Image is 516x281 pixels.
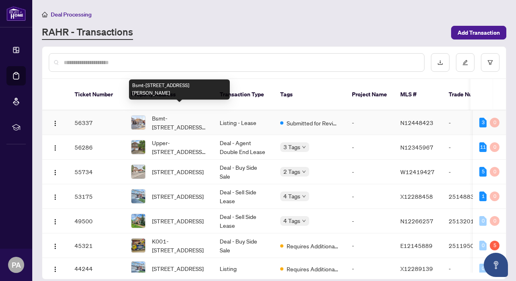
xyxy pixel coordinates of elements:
[129,79,230,100] div: Bsmt-[STREET_ADDRESS][PERSON_NAME]
[68,209,125,233] td: 49500
[481,53,499,72] button: filter
[442,184,499,209] td: 2514883
[400,242,433,249] span: E12145889
[442,160,499,184] td: -
[287,119,339,127] span: Submitted for Review
[68,135,125,160] td: 56286
[283,216,300,225] span: 4 Tags
[479,167,487,177] div: 5
[52,266,58,273] img: Logo
[442,209,499,233] td: 2513201
[52,194,58,200] img: Logo
[49,262,62,275] button: Logo
[345,110,394,135] td: -
[287,264,339,273] span: Requires Additional Docs
[42,12,48,17] span: home
[400,217,433,225] span: N12266257
[345,233,394,258] td: -
[49,214,62,227] button: Logo
[345,209,394,233] td: -
[125,79,213,110] th: Property Address
[287,241,339,250] span: Requires Additional Docs
[345,160,394,184] td: -
[213,258,274,279] td: Listing
[302,219,306,223] span: down
[213,209,274,233] td: Deal - Sell Side Lease
[451,26,506,40] button: Add Transaction
[442,233,499,258] td: 2511950
[283,142,300,152] span: 3 Tags
[490,118,499,127] div: 0
[283,167,300,176] span: 2 Tags
[152,237,207,254] span: K001-[STREET_ADDRESS]
[213,160,274,184] td: Deal - Buy Side Sale
[345,184,394,209] td: -
[442,135,499,160] td: -
[394,79,442,110] th: MLS #
[437,60,443,65] span: download
[52,145,58,151] img: Logo
[152,216,204,225] span: [STREET_ADDRESS]
[52,169,58,176] img: Logo
[131,116,145,129] img: thumbnail-img
[490,216,499,226] div: 0
[49,190,62,203] button: Logo
[345,79,394,110] th: Project Name
[52,120,58,127] img: Logo
[51,11,92,18] span: Deal Processing
[152,192,204,201] span: [STREET_ADDRESS]
[6,6,26,21] img: logo
[213,135,274,160] td: Deal - Agent Double End Lease
[442,258,499,279] td: -
[302,145,306,149] span: down
[479,216,487,226] div: 0
[462,60,468,65] span: edit
[52,219,58,225] img: Logo
[131,239,145,252] img: thumbnail-img
[400,144,433,151] span: N12345967
[213,233,274,258] td: Deal - Buy Side Sale
[490,142,499,152] div: 0
[487,60,493,65] span: filter
[479,264,487,273] div: 0
[213,110,274,135] td: Listing - Lease
[49,165,62,178] button: Logo
[400,193,433,200] span: X12288458
[484,253,508,277] button: Open asap
[49,116,62,129] button: Logo
[490,167,499,177] div: 0
[400,265,433,272] span: X12289139
[400,168,435,175] span: W12419427
[479,142,487,152] div: 11
[12,259,21,271] span: PA
[131,189,145,203] img: thumbnail-img
[152,167,204,176] span: [STREET_ADDRESS]
[152,138,207,156] span: Upper-[STREET_ADDRESS][PERSON_NAME]
[345,135,394,160] td: -
[68,79,125,110] th: Ticket Number
[131,214,145,228] img: thumbnail-img
[490,241,499,250] div: 5
[400,119,433,126] span: N12448423
[152,114,207,131] span: Bsmt-[STREET_ADDRESS][PERSON_NAME]
[283,191,300,201] span: 4 Tags
[42,25,133,40] a: RAHR - Transactions
[131,140,145,154] img: thumbnail-img
[68,233,125,258] td: 45321
[458,26,500,39] span: Add Transaction
[479,241,487,250] div: 0
[479,191,487,201] div: 1
[442,79,499,110] th: Trade Number
[479,118,487,127] div: 3
[274,79,345,110] th: Tags
[131,165,145,179] img: thumbnail-img
[52,243,58,250] img: Logo
[213,184,274,209] td: Deal - Sell Side Lease
[442,110,499,135] td: -
[131,262,145,275] img: thumbnail-img
[345,258,394,279] td: -
[49,239,62,252] button: Logo
[68,184,125,209] td: 53175
[302,170,306,174] span: down
[68,110,125,135] td: 56337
